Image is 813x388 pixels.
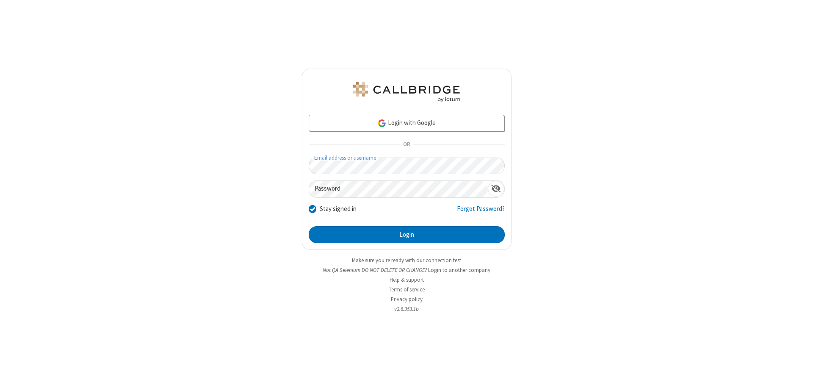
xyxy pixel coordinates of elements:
label: Stay signed in [320,204,357,214]
a: Privacy policy [391,296,423,303]
a: Forgot Password? [457,204,505,220]
iframe: Chat [792,366,807,382]
img: QA Selenium DO NOT DELETE OR CHANGE [351,82,462,102]
div: Show password [488,181,504,197]
a: Login with Google [309,115,505,132]
img: google-icon.png [377,119,387,128]
span: OR [400,139,413,151]
button: Login [309,226,505,243]
a: Help & support [390,276,424,283]
a: Terms of service [389,286,425,293]
a: Make sure you're ready with our connection test [352,257,461,264]
li: v2.6.353.1b [302,305,512,313]
input: Password [309,181,488,197]
li: Not QA Selenium DO NOT DELETE OR CHANGE? [302,266,512,274]
button: Login to another company [428,266,490,274]
input: Email address or username [309,158,505,174]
